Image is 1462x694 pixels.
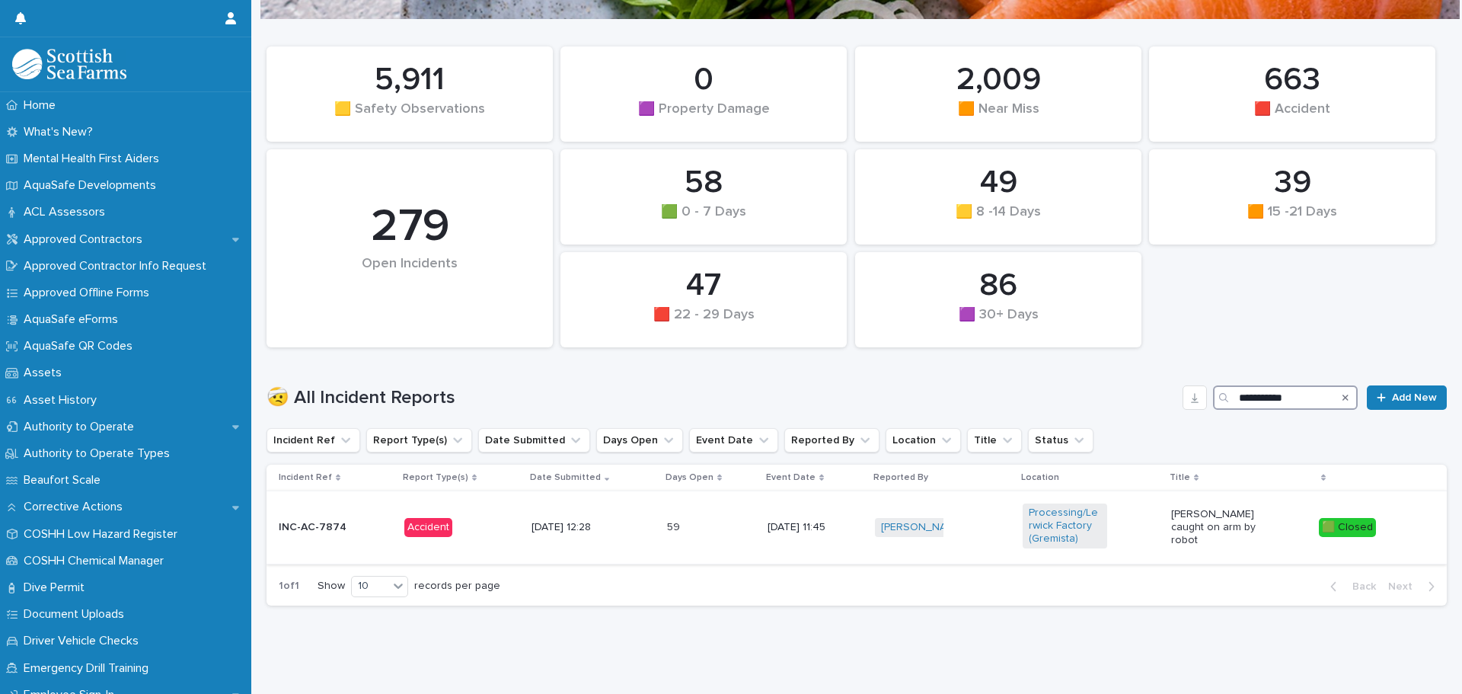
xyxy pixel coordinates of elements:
[531,521,616,534] p: [DATE] 12:28
[766,469,816,486] p: Event Date
[768,521,852,534] p: [DATE] 11:45
[267,428,360,453] button: Incident Ref
[478,428,590,453] button: Date Submitted
[267,491,1447,564] tr: INC-AC-7874Accident[DATE] 12:285959 [DATE] 11:45[PERSON_NAME] Processing/Lerwick Factory (Gremist...
[18,98,68,113] p: Home
[873,469,928,486] p: Reported By
[1367,385,1447,410] a: Add New
[881,101,1116,133] div: 🟧 Near Miss
[881,164,1116,202] div: 49
[1028,428,1093,453] button: Status
[18,178,168,193] p: AquaSafe Developments
[881,307,1116,339] div: 🟪 30+ Days
[292,101,527,133] div: 🟨 Safety Observations
[596,428,683,453] button: Days Open
[1382,580,1447,593] button: Next
[292,200,527,254] div: 279
[279,521,363,534] p: INC-AC-7874
[18,205,117,219] p: ACL Assessors
[886,428,961,453] button: Location
[18,366,74,380] p: Assets
[530,469,601,486] p: Date Submitted
[318,580,345,593] p: Show
[18,286,161,300] p: Approved Offline Forms
[18,634,151,648] p: Driver Vehicle Checks
[403,469,468,486] p: Report Type(s)
[18,232,155,247] p: Approved Contractors
[18,312,130,327] p: AquaSafe eForms
[881,267,1116,305] div: 86
[667,518,683,534] p: 59
[1388,581,1422,592] span: Next
[1319,518,1376,537] div: 🟩 Closed
[279,469,332,486] p: Incident Ref
[366,428,472,453] button: Report Type(s)
[18,500,135,514] p: Corrective Actions
[967,428,1022,453] button: Title
[586,307,821,339] div: 🟥 22 - 29 Days
[689,428,778,453] button: Event Date
[267,387,1176,409] h1: 🤕 All Incident Reports
[18,446,182,461] p: Authority to Operate Types
[1021,469,1059,486] p: Location
[18,420,146,434] p: Authority to Operate
[12,49,126,79] img: bPIBxiqnSb2ggTQWdOVV
[18,259,219,273] p: Approved Contractor Info Request
[18,607,136,622] p: Document Uploads
[18,152,171,166] p: Mental Health First Aiders
[18,125,105,139] p: What's New?
[1171,508,1256,546] p: [PERSON_NAME] caught on arm by robot
[586,101,821,133] div: 🟪 Property Damage
[1213,385,1358,410] input: Search
[1343,581,1376,592] span: Back
[586,164,821,202] div: 58
[18,554,176,568] p: COSHH Chemical Manager
[881,521,964,534] a: [PERSON_NAME]
[586,61,821,99] div: 0
[18,580,97,595] p: Dive Permit
[404,518,452,537] div: Accident
[18,661,161,676] p: Emergency Drill Training
[414,580,500,593] p: records per page
[1318,580,1382,593] button: Back
[352,578,388,594] div: 10
[881,204,1116,236] div: 🟨 8 -14 Days
[784,428,879,453] button: Reported By
[881,61,1116,99] div: 2,009
[267,568,311,605] p: 1 of 1
[586,267,821,305] div: 47
[18,339,145,353] p: AquaSafe QR Codes
[18,393,109,408] p: Asset History
[1175,61,1409,99] div: 663
[292,61,527,99] div: 5,911
[1175,101,1409,133] div: 🟥 Accident
[1175,204,1409,236] div: 🟧 15 -21 Days
[586,204,821,236] div: 🟩 0 - 7 Days
[1175,164,1409,202] div: 39
[666,469,713,486] p: Days Open
[292,256,527,304] div: Open Incidents
[18,527,190,542] p: COSHH Low Hazard Register
[18,473,113,488] p: Beaufort Scale
[1029,507,1101,545] a: Processing/Lerwick Factory (Gremista)
[1170,469,1190,486] p: Title
[1392,392,1437,403] span: Add New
